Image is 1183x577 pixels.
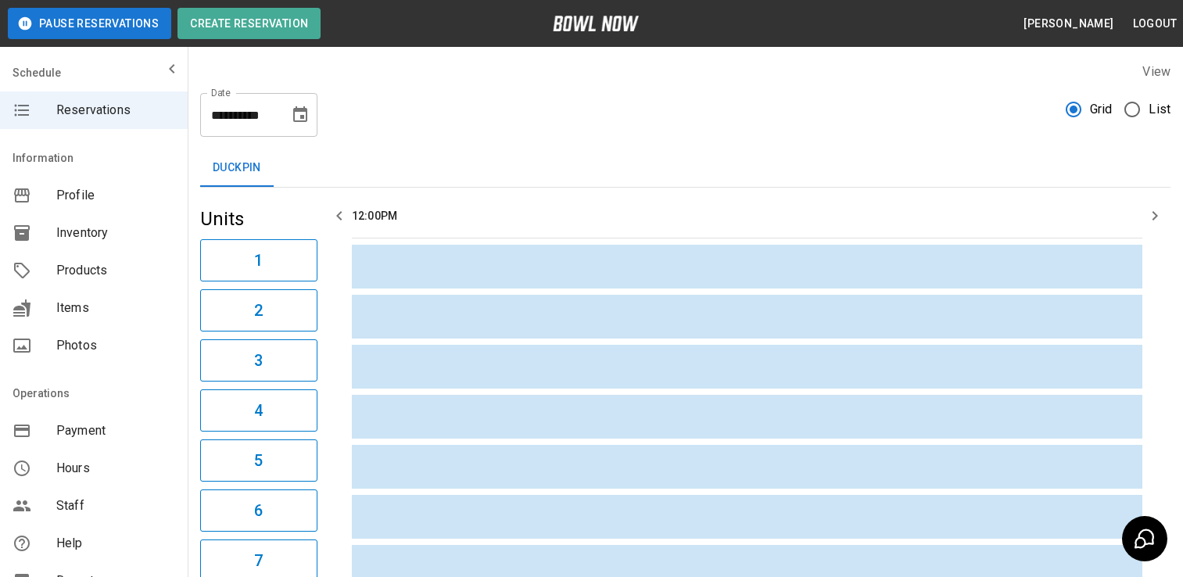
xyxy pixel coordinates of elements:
span: Products [56,261,175,280]
span: Help [56,534,175,553]
span: Photos [56,336,175,355]
span: Hours [56,459,175,478]
button: 6 [200,489,317,532]
label: View [1142,64,1170,79]
button: 3 [200,339,317,382]
span: Staff [56,496,175,515]
button: 1 [200,239,317,281]
h6: 5 [254,448,263,473]
button: Pause Reservations [8,8,171,39]
span: Payment [56,421,175,440]
img: logo [553,16,639,31]
span: Grid [1090,100,1113,119]
h6: 4 [254,398,263,423]
span: Items [56,299,175,317]
span: Inventory [56,224,175,242]
button: 5 [200,439,317,482]
th: 12:00PM [352,194,1142,238]
button: 4 [200,389,317,432]
span: Reservations [56,101,175,120]
h5: Units [200,206,317,231]
h6: 3 [254,348,263,373]
span: Profile [56,186,175,205]
button: 2 [200,289,317,332]
div: inventory tabs [200,149,1170,187]
button: Logout [1127,9,1183,38]
button: [PERSON_NAME] [1017,9,1120,38]
h6: 1 [254,248,263,273]
h6: 7 [254,548,263,573]
button: Duckpin [200,149,274,187]
button: Choose date, selected date is Sep 1, 2025 [285,99,316,131]
button: Create Reservation [177,8,321,39]
h6: 2 [254,298,263,323]
h6: 6 [254,498,263,523]
span: List [1149,100,1170,119]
